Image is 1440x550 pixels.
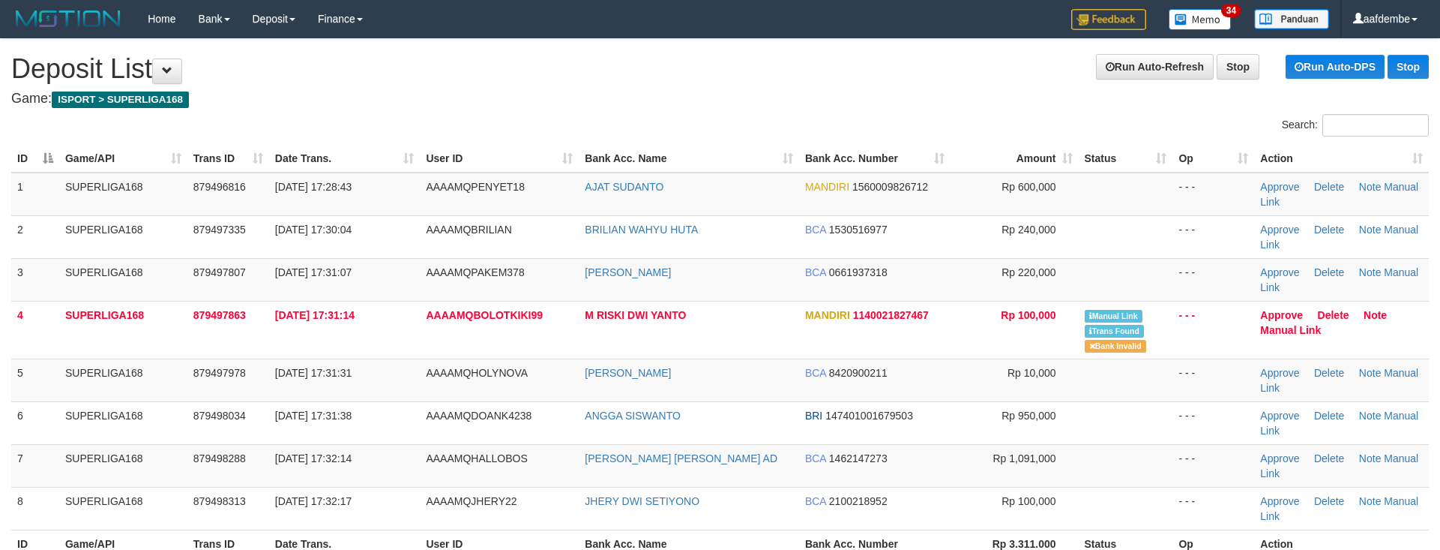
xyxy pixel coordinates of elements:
[852,181,928,193] span: Copy 1560009826712 to clipboard
[11,258,59,301] td: 3
[829,452,888,464] span: Copy 1462147273 to clipboard
[187,145,269,173] th: Trans ID: activate to sort column ascending
[1260,266,1418,293] a: Manual Link
[59,401,187,444] td: SUPERLIGA168
[805,181,849,193] span: MANDIRI
[11,92,1429,107] h4: Game:
[585,495,699,507] a: JHERY DWI SETIYONO
[1001,309,1055,321] span: Rp 100,000
[426,181,525,193] span: AAAAMQPENYET18
[1085,340,1146,353] span: Bank is not match
[52,92,189,108] span: ISPORT > SUPERLIGA168
[275,495,352,507] span: [DATE] 17:32:17
[585,224,698,236] a: BRILIAN WAHYU HUTA
[1001,495,1055,507] span: Rp 100,000
[11,301,59,359] td: 4
[1260,181,1299,193] a: Approve
[275,309,355,321] span: [DATE] 17:31:14
[1260,181,1418,208] a: Manual Link
[1001,266,1055,278] span: Rp 220,000
[799,145,951,173] th: Bank Acc. Number: activate to sort column ascending
[1314,452,1344,464] a: Delete
[275,181,352,193] span: [DATE] 17:28:43
[11,8,125,30] img: MOTION_logo.png
[426,367,528,379] span: AAAAMQHOLYNOVA
[426,224,511,236] span: AAAAMQBRILIAN
[825,410,913,422] span: Copy 147401001679503 to clipboard
[585,266,671,278] a: [PERSON_NAME]
[1071,9,1146,30] img: Feedback.jpg
[11,487,59,530] td: 8
[829,367,888,379] span: Copy 8420900211 to clipboard
[59,444,187,487] td: SUPERLIGA168
[1172,487,1254,530] td: - - -
[420,145,579,173] th: User ID: activate to sort column ascending
[1260,452,1299,464] a: Approve
[11,173,59,216] td: 1
[59,215,187,258] td: SUPERLIGA168
[193,181,246,193] span: 879496816
[11,145,59,173] th: ID: activate to sort column descending
[11,54,1429,84] h1: Deposit List
[1169,9,1232,30] img: Button%20Memo.svg
[1314,367,1344,379] a: Delete
[11,215,59,258] td: 2
[1260,224,1418,251] a: Manual Link
[275,410,352,422] span: [DATE] 17:31:38
[1359,181,1382,193] a: Note
[992,452,1055,464] span: Rp 1,091,000
[426,410,531,422] span: AAAAMQDOANK4238
[1260,452,1418,479] a: Manual Link
[1282,114,1429,137] label: Search:
[275,266,352,278] span: [DATE] 17:31:07
[1172,444,1254,487] td: - - -
[805,266,826,278] span: BCA
[1172,401,1254,444] td: - - -
[275,452,352,464] span: [DATE] 17:32:14
[1260,367,1299,379] a: Approve
[1260,266,1299,278] a: Approve
[193,309,246,321] span: 879497863
[59,173,187,216] td: SUPERLIGA168
[1314,224,1344,236] a: Delete
[1314,181,1344,193] a: Delete
[829,266,888,278] span: Copy 0661937318 to clipboard
[1359,495,1382,507] a: Note
[1286,55,1385,79] a: Run Auto-DPS
[1096,54,1214,80] a: Run Auto-Refresh
[805,367,826,379] span: BCA
[269,145,421,173] th: Date Trans.: activate to sort column ascending
[1260,495,1418,522] a: Manual Link
[1172,359,1254,401] td: - - -
[1001,410,1055,422] span: Rp 950,000
[1172,145,1254,173] th: Op: activate to sort column ascending
[1364,309,1387,321] a: Note
[275,224,352,236] span: [DATE] 17:30:04
[829,224,888,236] span: Copy 1530516977 to clipboard
[1260,410,1418,437] a: Manual Link
[1260,324,1321,336] a: Manual Link
[585,410,681,422] a: ANGGA SISWANTO
[1001,224,1055,236] span: Rp 240,000
[1359,452,1382,464] a: Note
[1314,266,1344,278] a: Delete
[853,309,929,321] span: Copy 1140021827467 to clipboard
[1085,310,1142,323] span: Manually Linked
[805,309,850,321] span: MANDIRI
[1007,367,1056,379] span: Rp 10,000
[805,495,826,507] span: BCA
[193,266,246,278] span: 879497807
[1388,55,1429,79] a: Stop
[11,444,59,487] td: 7
[59,359,187,401] td: SUPERLIGA168
[805,224,826,236] span: BCA
[1172,258,1254,301] td: - - -
[193,495,246,507] span: 879498313
[1260,410,1299,422] a: Approve
[1079,145,1173,173] th: Status: activate to sort column ascending
[1260,495,1299,507] a: Approve
[59,301,187,359] td: SUPERLIGA168
[193,367,246,379] span: 879497978
[1001,181,1055,193] span: Rp 600,000
[11,359,59,401] td: 5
